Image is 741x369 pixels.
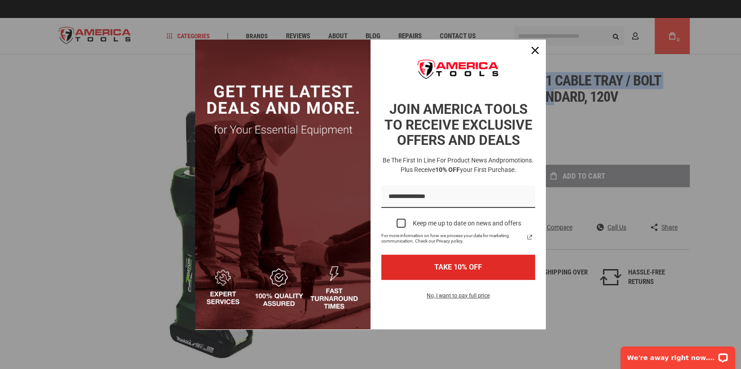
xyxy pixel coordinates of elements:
[413,220,521,227] div: Keep me up to date on news and offers
[381,185,535,208] input: Email field
[615,341,741,369] iframe: LiveChat chat widget
[381,255,535,279] button: TAKE 10% OFF
[401,157,534,173] span: promotions. Plus receive your first purchase.
[524,232,535,243] svg: link icon
[379,156,537,175] h3: Be the first in line for product news and
[381,233,524,244] span: For more information on how we process your data for marketing communication. Check our Privacy p...
[524,232,535,243] a: Read our Privacy Policy
[420,291,497,306] button: No, I want to pay full price
[435,166,460,173] strong: 10% OFF
[531,47,539,54] svg: close icon
[384,101,532,148] strong: JOIN AMERICA TOOLS TO RECEIVE EXCLUSIVE OFFERS AND DEALS
[524,40,546,61] button: Close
